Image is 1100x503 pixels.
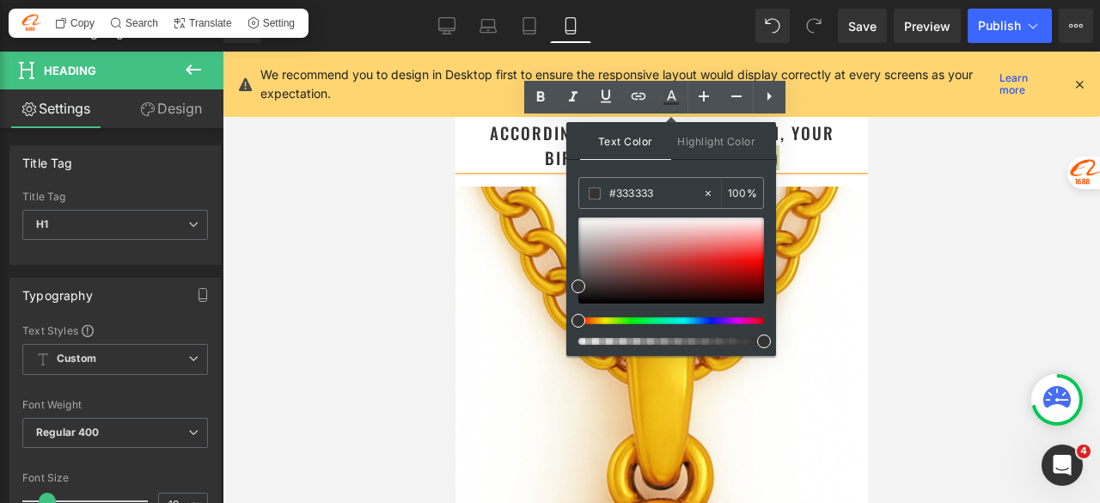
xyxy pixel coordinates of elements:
[609,184,702,203] input: Color
[1059,9,1093,43] button: More
[44,64,96,77] span: Heading
[36,218,48,230] b: H1
[467,9,509,43] a: Laptop
[1042,445,1083,486] iframe: Intercom live chat
[260,65,993,103] p: We recommend you to design in Desktop first to ensure the responsive layout would display correct...
[722,178,763,208] div: %
[22,399,208,411] div: Font Weight
[580,122,671,160] span: Text Color
[22,191,208,203] div: Title Tag
[426,9,467,43] a: Desktop
[22,146,73,170] div: Title Tag
[968,9,1052,43] button: Publish
[115,89,227,128] a: Design
[22,279,93,303] div: Typography
[904,17,950,35] span: Preview
[57,352,96,366] b: Custom
[993,74,1059,95] a: Learn more
[550,9,591,43] a: Mobile
[848,17,877,35] span: Save
[22,472,208,484] div: Font Size
[797,9,831,43] button: Redo
[978,19,1021,33] span: Publish
[509,9,550,43] a: Tablet
[894,9,961,43] a: Preview
[22,323,208,337] div: Text Styles
[671,122,762,159] span: Highlight Color
[36,426,100,439] b: Regular 400
[755,9,790,43] button: Undo
[1077,445,1091,458] span: 4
